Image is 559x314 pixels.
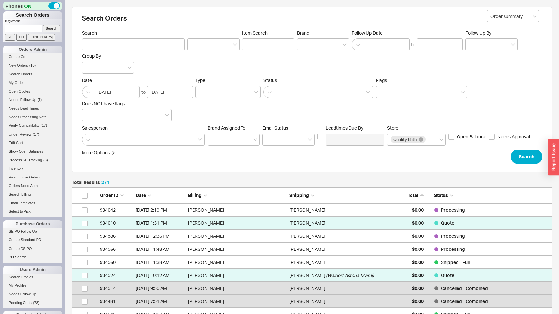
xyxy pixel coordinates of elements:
span: Search [82,30,185,36]
span: Group By [82,53,101,59]
span: Under Review [9,132,31,136]
span: Open Balance [457,134,486,140]
h2: Search Orders [82,15,542,25]
div: [PERSON_NAME] [289,217,325,230]
div: 8/18/25 9:50 AM [136,282,185,295]
button: More Options [82,150,115,156]
span: Flags [376,78,387,83]
span: $0.00 [412,246,424,252]
div: 934560 [100,256,132,269]
a: Pending Certs(78) [3,299,62,306]
a: SE PO Follow Up [3,228,62,235]
div: [PERSON_NAME] [188,282,286,295]
a: 934642[DATE] 2:19 PM[PERSON_NAME][PERSON_NAME]$0.00Processing [72,204,552,217]
span: $0.00 [412,272,424,278]
div: [PERSON_NAME] [289,204,325,217]
span: Verify Compatibility [9,123,39,127]
h1: Search Orders [3,11,62,19]
input: PO [16,34,27,41]
input: Does NOT have flags [85,111,90,119]
div: Order ID [100,192,132,199]
svg: open menu [533,15,536,18]
a: Needs Lead Times [3,105,62,112]
a: Search Profiles [3,274,62,280]
span: New Orders [9,64,28,67]
a: Edit Carts [3,139,62,146]
span: Processing [441,246,465,252]
div: 934566 [100,243,132,256]
div: More Options [82,150,110,156]
input: SE [5,34,15,41]
a: PO Search [3,254,62,261]
span: Needs Processing Note [9,115,47,119]
span: Date [82,78,193,83]
div: Shipping [289,192,388,199]
div: Phones [3,2,62,10]
div: 934481 [100,295,132,308]
span: $0.00 [412,285,424,291]
div: 934586 [100,230,132,243]
span: Leadtimes Due By [326,125,384,131]
div: 934514 [100,282,132,295]
input: Store [427,136,431,143]
a: 934524[DATE] 10:12 AM[PERSON_NAME][PERSON_NAME](Waldorf Astoria Miami)$0.00Quote [72,269,552,282]
span: ( 10 ) [29,64,36,67]
span: $0.00 [412,259,424,265]
span: Type [195,78,205,83]
div: Orders Admin [3,46,62,53]
input: Search [43,25,60,32]
div: [PERSON_NAME] [188,243,286,256]
span: Processing [441,233,465,239]
a: Orders Need Auths [3,182,62,189]
div: [PERSON_NAME] [188,217,286,230]
div: [PERSON_NAME] [289,295,325,308]
span: Order ID [100,193,118,198]
a: Open Quotes [3,88,62,95]
a: 934566[DATE] 11:48 AM[PERSON_NAME][PERSON_NAME]$0.00Processing [72,243,552,256]
svg: open menu [233,43,237,46]
input: Needs Approval [489,134,495,140]
div: Date [136,192,185,199]
svg: open menu [253,138,257,141]
div: [PERSON_NAME] [289,243,325,256]
div: 934524 [100,269,132,282]
svg: open menu [308,138,312,141]
span: Process SE Tracking [9,158,42,162]
span: 271 [101,179,109,185]
span: Follow Up Date [352,30,463,36]
span: Quality Bath [393,137,417,142]
div: [PERSON_NAME] [188,230,286,243]
span: Status [263,78,373,83]
span: $0.00 [412,207,424,213]
a: Select to Pick [3,208,62,215]
a: Process SE Tracking(3) [3,157,62,164]
div: 934610 [100,217,132,230]
span: Cancelled - Combined [441,298,488,304]
span: Follow Up By [465,30,491,36]
span: ON [24,3,32,9]
span: ( 17 ) [41,123,47,127]
span: Quote [441,272,454,278]
a: Search Orders [3,71,62,78]
span: ( Waldorf Astoria Miami ) [326,269,374,282]
div: 8/18/25 7:51 AM [136,295,185,308]
span: ( 78 ) [33,301,39,305]
a: Reauthorize Orders [3,174,62,181]
div: 8/18/25 12:36 PM [136,230,185,243]
a: 934586[DATE] 12:36 PM[PERSON_NAME][PERSON_NAME]$0.00Processing [72,230,552,243]
a: 934514[DATE] 9:50 AM[PERSON_NAME][PERSON_NAME]$0.00Cancelled - Combined [72,282,552,295]
span: Shipping [289,193,309,198]
a: Under Review(17) [3,131,62,138]
span: Needs Follow Up [9,98,36,102]
a: Show Open Balances [3,148,62,155]
input: Brand [301,41,305,48]
span: Store [387,125,398,131]
div: 8/18/25 1:31 PM [136,217,185,230]
div: [PERSON_NAME] [289,256,325,269]
div: 8/18/25 2:19 PM [136,204,185,217]
div: 8/18/25 11:38 AM [136,256,185,269]
span: Status [434,193,448,198]
div: to [141,89,146,95]
div: [PERSON_NAME] [188,269,286,282]
span: Needs Approval [497,134,530,140]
